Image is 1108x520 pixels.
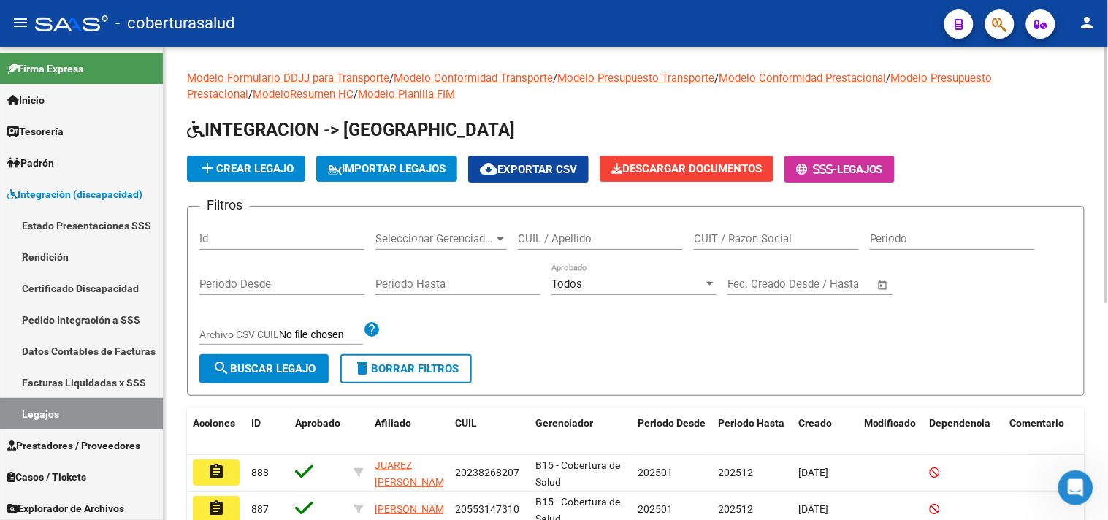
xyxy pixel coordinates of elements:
[727,278,787,291] input: Fecha inicio
[7,500,124,516] span: Explorador de Archivos
[328,162,446,175] span: IMPORTAR LEGAJOS
[784,156,895,183] button: -Legajos
[207,500,225,517] mat-icon: assignment
[199,354,329,383] button: Buscar Legajo
[354,362,459,375] span: Borrar Filtros
[798,417,832,429] span: Creado
[7,186,142,202] span: Integración (discapacidad)
[864,417,917,429] span: Modificado
[394,72,553,85] a: Modelo Conformidad Transporte
[551,278,582,291] span: Todos
[719,72,887,85] a: Modelo Conformidad Prestacional
[7,61,83,77] span: Firma Express
[375,417,411,429] span: Afiliado
[798,503,828,515] span: [DATE]
[1010,417,1065,429] span: Comentario
[1004,408,1092,456] datatable-header-cell: Comentario
[245,408,289,456] datatable-header-cell: ID
[187,408,245,456] datatable-header-cell: Acciones
[638,417,706,429] span: Periodo Desde
[375,503,453,515] span: [PERSON_NAME]
[7,155,54,171] span: Padrón
[354,359,371,377] mat-icon: delete
[535,417,593,429] span: Gerenciador
[375,232,494,245] span: Seleccionar Gerenciador
[358,88,455,101] a: Modelo Planilla FIM
[449,408,530,456] datatable-header-cell: CUIL
[632,408,712,456] datatable-header-cell: Periodo Desde
[875,277,892,294] button: Open calendar
[115,7,234,39] span: - coberturasalud
[316,156,457,182] button: IMPORTAR LEGAJOS
[199,329,279,340] span: Archivo CSV CUIL
[792,408,858,456] datatable-header-cell: Creado
[12,14,29,31] mat-icon: menu
[251,503,269,515] span: 887
[7,437,140,454] span: Prestadores / Proveedores
[924,408,1004,456] datatable-header-cell: Dependencia
[375,459,453,488] span: JUAREZ [PERSON_NAME]
[7,469,86,485] span: Casos / Tickets
[455,503,519,515] span: 20553147310
[199,159,216,177] mat-icon: add
[295,417,340,429] span: Aprobado
[279,329,363,342] input: Archivo CSV CUIL
[1079,14,1096,31] mat-icon: person
[480,163,577,176] span: Exportar CSV
[455,417,477,429] span: CUIL
[858,408,924,456] datatable-header-cell: Modificado
[455,467,519,478] span: 20238268207
[468,156,589,183] button: Exportar CSV
[363,321,381,338] mat-icon: help
[798,467,828,478] span: [DATE]
[718,417,784,429] span: Periodo Hasta
[1058,470,1093,505] iframe: Intercom live chat
[187,72,389,85] a: Modelo Formulario DDJJ para Transporte
[718,467,753,478] span: 202512
[207,463,225,481] mat-icon: assignment
[253,88,354,101] a: ModeloResumen HC
[638,503,673,515] span: 202501
[600,156,773,182] button: Descargar Documentos
[369,408,449,456] datatable-header-cell: Afiliado
[187,156,305,182] button: Crear Legajo
[251,467,269,478] span: 888
[251,417,261,429] span: ID
[289,408,348,456] datatable-header-cell: Aprobado
[187,120,515,140] span: INTEGRACION -> [GEOGRAPHIC_DATA]
[800,278,871,291] input: Fecha fin
[611,162,762,175] span: Descargar Documentos
[718,503,753,515] span: 202512
[199,195,250,215] h3: Filtros
[557,72,714,85] a: Modelo Presupuesto Transporte
[199,162,294,175] span: Crear Legajo
[535,459,620,488] span: B15 - Cobertura de Salud
[340,354,472,383] button: Borrar Filtros
[7,123,64,139] span: Tesorería
[796,163,837,176] span: -
[480,160,497,177] mat-icon: cloud_download
[930,417,991,429] span: Dependencia
[213,362,316,375] span: Buscar Legajo
[712,408,792,456] datatable-header-cell: Periodo Hasta
[213,359,230,377] mat-icon: search
[837,163,883,176] span: Legajos
[193,417,235,429] span: Acciones
[7,92,45,108] span: Inicio
[638,467,673,478] span: 202501
[530,408,632,456] datatable-header-cell: Gerenciador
